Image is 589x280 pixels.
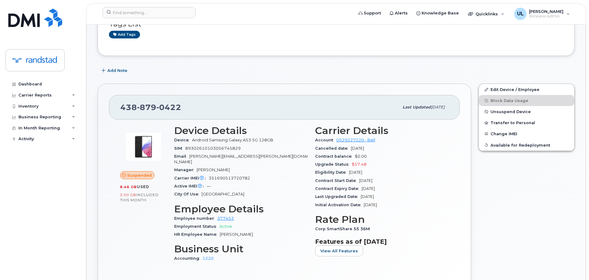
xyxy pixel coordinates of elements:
div: Quicklinks [464,8,509,20]
img: image20231002-3703462-kjv75p.jpeg [125,128,162,165]
span: Active [219,224,232,229]
span: Initial Activation Date [315,203,364,207]
span: 3.00 GB [120,193,136,197]
span: Contract Expiry Date [315,186,362,191]
span: Wireless Admin [529,14,563,19]
span: 8.46 GB [120,185,137,189]
span: Active IMEI [174,184,207,188]
input: Find something... [102,7,196,18]
span: $0.00 [355,154,367,159]
span: [PERSON_NAME] [197,168,230,172]
button: Add Note [98,65,133,76]
span: [DATE] [351,146,364,151]
span: Support [364,10,381,16]
button: Transfer to Personal [479,117,574,128]
h3: Rate Plan [315,214,449,225]
button: Unsuspend Device [479,106,574,117]
span: Contract balance [315,154,355,159]
span: included this month [120,192,159,203]
span: $57.48 [352,162,367,167]
div: Uraib Lakhani [510,8,574,20]
a: Edit Device / Employee [479,84,574,95]
span: [DATE] [362,186,375,191]
span: Quicklinks [475,11,498,16]
span: Last Upgraded Date [315,194,361,199]
a: Add tags [109,31,140,38]
span: Upgrade Status [315,162,352,167]
span: Manager [174,168,197,172]
span: Available for Redeployment [491,143,550,147]
span: — [207,184,211,188]
span: Android Samsung Galaxy A53 5G 128GB [192,138,273,142]
a: Support [354,7,385,19]
button: View All Features [315,245,363,256]
span: Suspended [127,172,152,178]
span: [DATE] [359,178,372,183]
button: Available for Redeployment [479,140,574,151]
span: Alerts [395,10,408,16]
span: Accounting [174,256,202,261]
a: 377453 [217,216,234,221]
h3: Carrier Details [315,125,449,136]
a: Alerts [385,7,412,19]
button: Block Data Usage [479,95,574,106]
span: 438 [120,103,181,112]
span: Eligibility Date [315,170,349,175]
span: used [137,184,149,189]
span: Cancelled date [315,146,351,151]
span: Contract Start Date [315,178,359,183]
h3: Features as of [DATE] [315,238,449,245]
span: Account [315,138,336,142]
a: 0529227220 - Bell [336,138,375,142]
span: 351690513720782 [209,176,250,180]
a: 1220 [202,256,214,261]
span: [DATE] [364,203,377,207]
span: [PERSON_NAME][EMAIL_ADDRESS][PERSON_NAME][DOMAIN_NAME] [174,154,308,164]
span: UL [517,10,524,18]
h3: Tags List [109,20,563,28]
span: Employment Status [174,224,219,229]
span: [DATE] [361,194,374,199]
h3: Device Details [174,125,308,136]
span: View All Features [320,248,358,254]
span: Carrier IMEI [174,176,209,180]
span: 0422 [156,103,181,112]
span: [PERSON_NAME] [220,232,253,237]
button: Change IMEI [479,128,574,139]
span: Unsuspend Device [491,109,531,114]
span: Employee number [174,216,217,221]
span: [PERSON_NAME] [529,9,563,14]
span: 879 [137,103,156,112]
span: 89302610103056745829 [185,146,241,151]
span: City Of Use [174,192,202,196]
h3: Employee Details [174,203,308,215]
span: [GEOGRAPHIC_DATA] [202,192,244,196]
span: [DATE] [431,105,445,109]
a: Knowledge Base [412,7,463,19]
span: HR Employee Name [174,232,220,237]
span: Knowledge Base [422,10,459,16]
span: Last updated [403,105,431,109]
span: Email [174,154,189,159]
span: SIM [174,146,185,151]
span: Corp SmartShare 55 36M [315,227,373,231]
span: Add Note [107,68,127,73]
h3: Business Unit [174,243,308,254]
span: Device [174,138,192,142]
span: [DATE] [349,170,362,175]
